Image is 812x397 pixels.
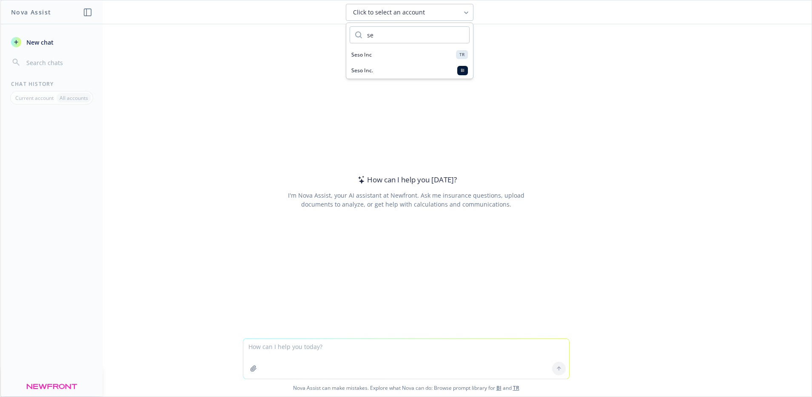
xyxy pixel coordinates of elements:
[1,80,103,88] div: Chat History
[351,67,373,74] span: Seso Inc.
[496,384,501,391] a: BI
[25,57,92,68] input: Search chats
[8,34,96,50] button: New chat
[355,31,362,38] svg: Search
[355,174,457,185] div: How can I help you [DATE]?
[11,8,51,17] h1: Nova Assist
[346,62,473,78] button: Seso Inc.BI
[15,94,54,102] p: Current account
[286,191,526,209] div: I'm Nova Assist, your AI assistant at Newfront. Ask me insurance questions, upload documents to a...
[457,66,468,75] div: BI
[456,50,468,59] div: TR
[362,27,469,43] input: Search for account to chat with...
[4,379,808,397] span: Nova Assist can make mistakes. Explore what Nova can do: Browse prompt library for and
[25,38,54,47] span: New chat
[346,47,473,62] button: Seso IncTR
[60,94,88,102] p: All accounts
[513,384,519,391] a: TR
[353,8,425,17] span: Click to select an account
[351,51,372,58] span: Seso Inc
[346,4,473,21] button: Click to select an account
